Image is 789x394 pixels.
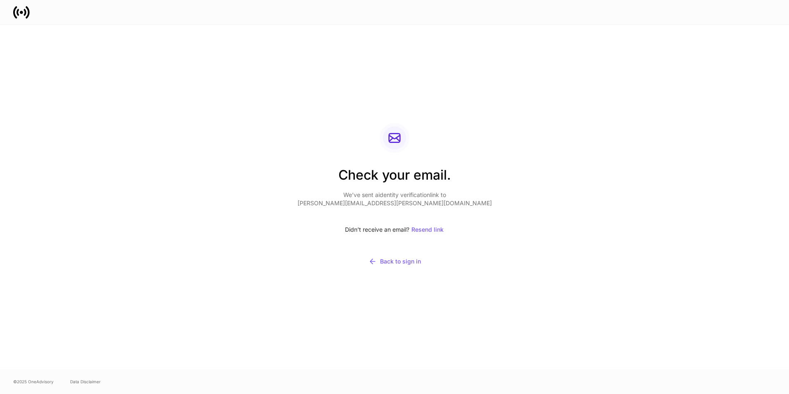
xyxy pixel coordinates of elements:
[298,191,492,207] p: We’ve sent a identity verification link to [PERSON_NAME][EMAIL_ADDRESS][PERSON_NAME][DOMAIN_NAME]
[298,221,492,239] div: Didn’t receive an email?
[70,378,101,385] a: Data Disclaimer
[298,252,492,271] button: Back to sign in
[298,166,492,191] h2: Check your email.
[411,221,444,239] button: Resend link
[369,257,421,266] div: Back to sign in
[13,378,54,385] span: © 2025 OneAdvisory
[411,227,444,233] div: Resend link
